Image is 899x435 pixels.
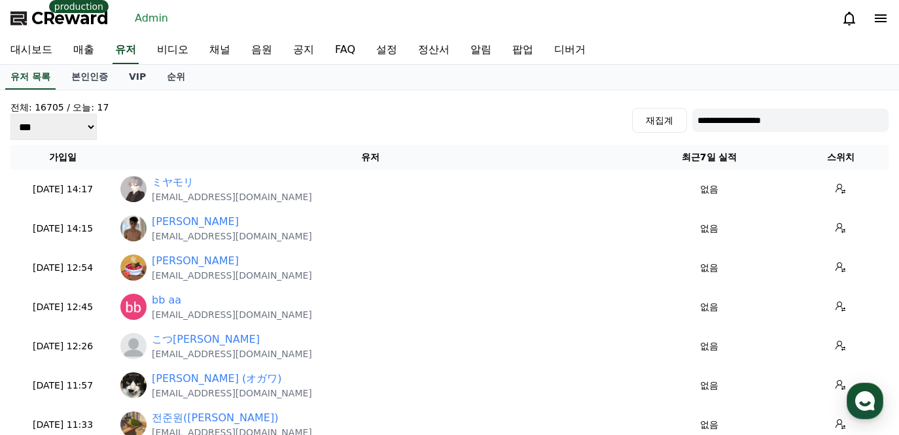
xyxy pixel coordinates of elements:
a: CReward [10,8,109,29]
a: 음원 [241,37,283,64]
img: https://lh3.googleusercontent.com/a/ACg8ocKKhh_xzXvK71YSzAo4QL2Lph5VVnO6r5O3aVlBBz1d25BfMGdE=s96-c [120,372,147,398]
a: 채널 [199,37,241,64]
a: 유저 목록 [5,65,56,90]
p: [EMAIL_ADDRESS][DOMAIN_NAME] [152,230,312,243]
span: CReward [31,8,109,29]
p: 없음 [631,300,787,314]
a: 대화 [86,326,169,359]
span: 대화 [120,347,135,357]
img: https://lh3.googleusercontent.com/a/ACg8ocI29T4sUA7epPFJATvfPXEeOQsdA2gmt9_qYAOf6hMjr2FphwY=s96-c [120,254,147,281]
p: [DATE] 14:15 [16,222,110,235]
a: 설정 [169,326,251,359]
p: [EMAIL_ADDRESS][DOMAIN_NAME] [152,269,312,282]
a: [PERSON_NAME] [152,253,239,269]
p: 없음 [631,222,787,235]
img: profile_blank.webp [120,333,147,359]
a: 홈 [4,326,86,359]
th: 가입일 [10,145,115,169]
button: 재집계 [632,108,687,133]
p: [DATE] 11:33 [16,418,110,432]
th: 최근7일 실적 [626,145,792,169]
p: [EMAIL_ADDRESS][DOMAIN_NAME] [152,387,312,400]
a: 알림 [460,37,502,64]
p: [EMAIL_ADDRESS][DOMAIN_NAME] [152,308,312,321]
a: 유저 [113,37,139,64]
a: 팝업 [502,37,544,64]
p: [EMAIL_ADDRESS][DOMAIN_NAME] [152,190,312,203]
p: [DATE] 14:17 [16,183,110,196]
a: こつ[PERSON_NAME] [152,332,260,347]
a: bb aa [152,292,181,308]
a: 정산서 [408,37,460,64]
th: 스위치 [792,145,889,169]
a: [PERSON_NAME] (オガワ) [152,371,281,387]
p: 없음 [631,261,787,275]
p: 없음 [631,183,787,196]
p: [DATE] 11:57 [16,379,110,392]
p: 없음 [631,379,787,392]
a: [PERSON_NAME] [152,214,239,230]
a: 순위 [156,65,196,90]
a: FAQ [325,37,366,64]
a: 설정 [366,37,408,64]
h4: 전체: 16705 / 오늘: 17 [10,101,109,114]
a: 전준원([PERSON_NAME]) [152,410,278,426]
a: Admin [130,8,173,29]
p: 없음 [631,418,787,432]
a: 매출 [63,37,105,64]
img: https://lh3.googleusercontent.com/a/ACg8ocKYPpqm_GcfJvJxwZebelIGzxpbaljyPnRHDDFcPdISIeOCkxyQ=s96-c [120,215,147,241]
p: [DATE] 12:54 [16,261,110,275]
a: ミヤモリ [152,175,194,190]
p: [DATE] 12:45 [16,300,110,314]
p: [EMAIL_ADDRESS][DOMAIN_NAME] [152,347,312,360]
a: 본인인증 [61,65,118,90]
p: [DATE] 12:26 [16,339,110,353]
th: 유저 [115,145,626,169]
a: 디버거 [544,37,596,64]
a: VIP [118,65,156,90]
span: 설정 [202,346,218,357]
span: 홈 [41,346,49,357]
img: https://lh3.googleusercontent.com/a/ACg8ocIVUEIiQgAPZ6-_dGiGqJAAU6v1T-TXh1gIYnZ5-UIhtnNfNmo=s96-c [120,176,147,202]
a: 비디오 [147,37,199,64]
p: 없음 [631,339,787,353]
a: 공지 [283,37,325,64]
img: https://lh3.googleusercontent.com/a/ACg8ocJESaJgWK-eBmrocbplvoe8cFeANo8Mc6md6kpjAcUTxgoWoQ=s96-c [120,294,147,320]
